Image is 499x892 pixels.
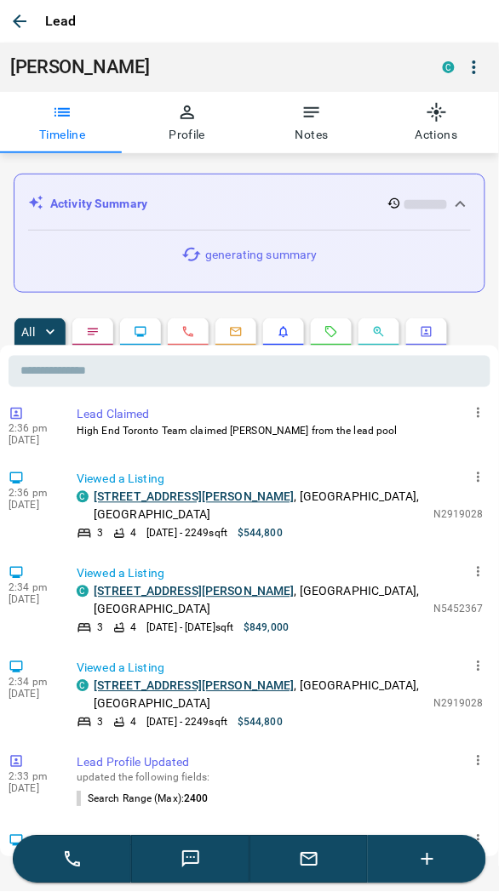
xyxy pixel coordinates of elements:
[97,620,103,636] p: 3
[77,491,89,503] div: condos.ca
[130,620,136,636] p: 4
[433,696,484,712] p: N2919028
[238,526,283,541] p: $544,800
[249,92,375,153] button: Notes
[238,715,283,730] p: $544,800
[9,500,60,512] p: [DATE]
[324,325,338,339] svg: Requests
[9,423,60,435] p: 2:36 pm
[420,325,433,339] svg: Agent Actions
[94,679,295,693] a: [STREET_ADDRESS][PERSON_NAME]
[433,507,484,523] p: N2919028
[21,326,35,338] p: All
[77,833,484,851] p: Viewed a Listing
[9,771,60,783] p: 2:33 pm
[94,490,295,504] a: [STREET_ADDRESS][PERSON_NAME]
[205,246,317,264] p: generating summary
[277,325,290,339] svg: Listing Alerts
[9,594,60,606] p: [DATE]
[77,772,484,784] p: updated the following fields:
[244,620,289,636] p: $849,000
[77,424,484,439] p: High End Toronto Team claimed [PERSON_NAME] from the lead pool
[45,11,77,31] p: Lead
[28,188,471,220] div: Activity Summary
[9,677,60,689] p: 2:34 pm
[125,92,250,153] button: Profile
[146,715,227,730] p: [DATE] - 2249 sqft
[94,585,295,598] a: [STREET_ADDRESS][PERSON_NAME]
[77,660,484,678] p: Viewed a Listing
[77,754,484,772] p: Lead Profile Updated
[184,793,208,805] span: 2400
[94,678,425,713] p: , [GEOGRAPHIC_DATA], [GEOGRAPHIC_DATA]
[372,325,386,339] svg: Opportunities
[86,325,100,339] svg: Notes
[9,689,60,700] p: [DATE]
[94,583,425,619] p: , [GEOGRAPHIC_DATA], [GEOGRAPHIC_DATA]
[77,471,484,489] p: Viewed a Listing
[97,526,103,541] p: 3
[146,620,233,636] p: [DATE] - [DATE] sqft
[146,526,227,541] p: [DATE] - 2249 sqft
[181,325,195,339] svg: Calls
[50,195,147,213] p: Activity Summary
[77,565,484,583] p: Viewed a Listing
[229,325,243,339] svg: Emails
[9,783,60,795] p: [DATE]
[134,325,147,339] svg: Lead Browsing Activity
[77,586,89,598] div: condos.ca
[443,61,455,73] div: condos.ca
[9,435,60,447] p: [DATE]
[9,582,60,594] p: 2:34 pm
[94,489,425,524] p: , [GEOGRAPHIC_DATA], [GEOGRAPHIC_DATA]
[130,715,136,730] p: 4
[433,602,484,617] p: N5452367
[77,792,209,807] p: Search Range (Max) :
[77,680,89,692] div: condos.ca
[130,526,136,541] p: 4
[77,406,484,424] p: Lead Claimed
[10,56,417,78] h1: [PERSON_NAME]
[97,715,103,730] p: 3
[9,488,60,500] p: 2:36 pm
